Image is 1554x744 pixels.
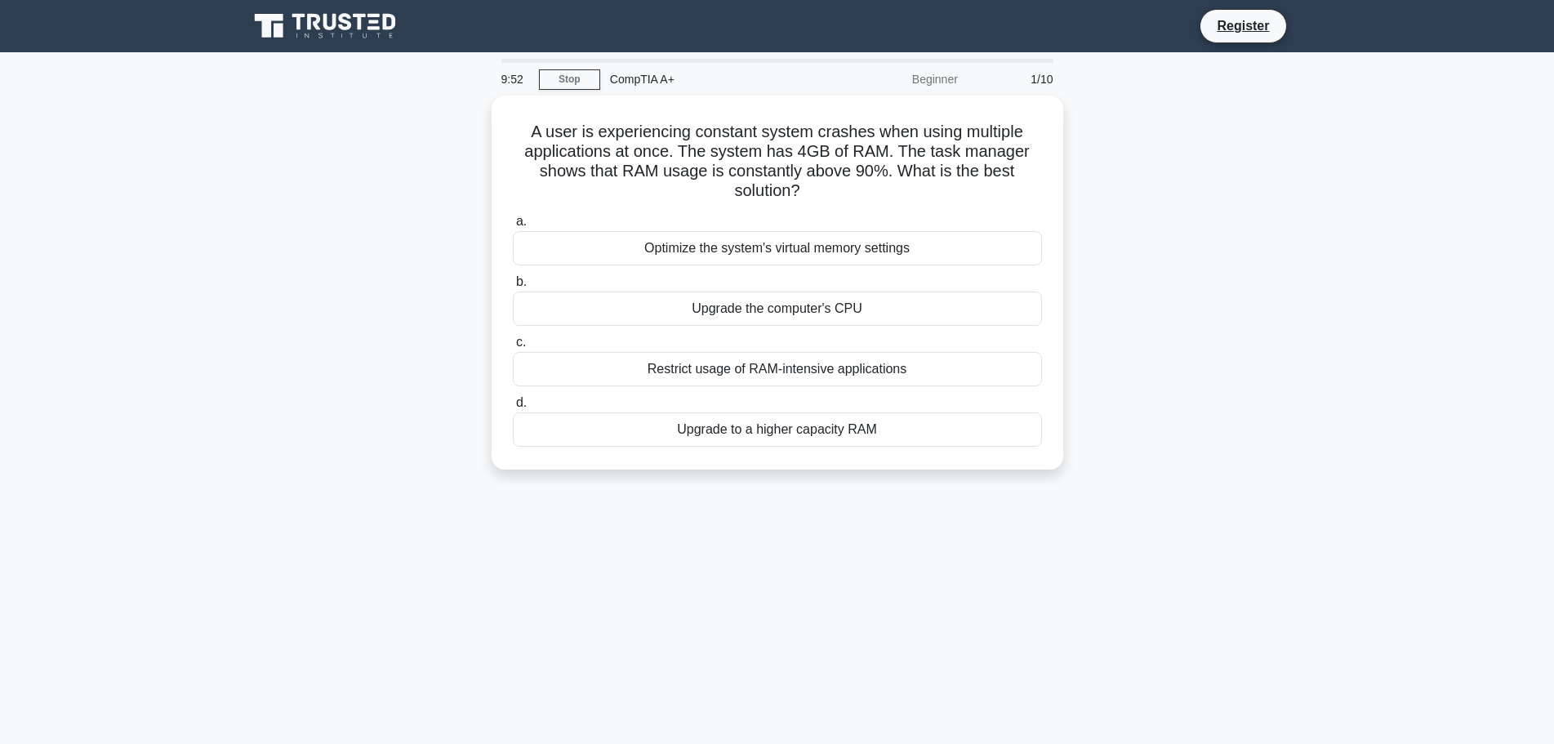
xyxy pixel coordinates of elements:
[511,122,1044,202] h5: A user is experiencing constant system crashes when using multiple applications at once. The syst...
[539,69,600,90] a: Stop
[513,412,1042,447] div: Upgrade to a higher capacity RAM
[968,63,1063,96] div: 1/10
[513,352,1042,386] div: Restrict usage of RAM-intensive applications
[513,231,1042,265] div: Optimize the system's virtual memory settings
[600,63,825,96] div: CompTIA A+
[825,63,968,96] div: Beginner
[513,292,1042,326] div: Upgrade the computer's CPU
[1207,16,1279,36] a: Register
[516,335,526,349] span: c.
[492,63,539,96] div: 9:52
[516,395,527,409] span: d.
[516,274,527,288] span: b.
[516,214,527,228] span: a.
